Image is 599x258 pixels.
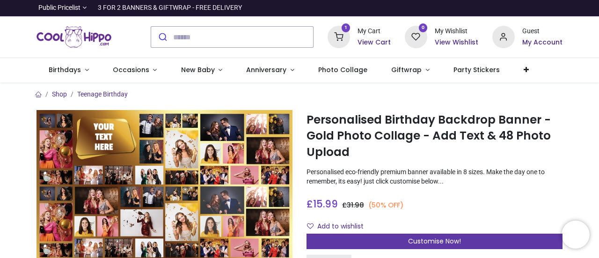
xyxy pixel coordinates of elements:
[368,200,404,210] small: (50% OFF)
[342,23,351,32] sup: 1
[522,27,562,36] div: Guest
[101,58,169,82] a: Occasions
[234,58,307,82] a: Anniversary
[391,65,422,74] span: Giftwrap
[37,58,101,82] a: Birthdays
[307,197,338,211] span: £
[380,58,442,82] a: Giftwrap
[98,3,242,13] div: 3 FOR 2 BANNERS & GIFTWRAP - FREE DELIVERY
[113,65,149,74] span: Occasions
[358,27,391,36] div: My Cart
[181,65,215,74] span: New Baby
[408,236,461,246] span: Customise Now!
[307,219,372,235] button: Add to wishlistAdd to wishlist
[347,200,364,210] span: 31.98
[562,221,590,249] iframe: Brevo live chat
[37,24,111,50] img: Cool Hippo
[435,27,478,36] div: My Wishlist
[313,197,338,211] span: 15.99
[52,90,67,98] a: Shop
[342,200,364,210] span: £
[328,33,350,40] a: 1
[246,65,286,74] span: Anniversary
[419,23,428,32] sup: 0
[307,168,562,186] p: Personalised eco-friendly premium banner available in 8 sizes. Make the day one to remember, its ...
[169,58,234,82] a: New Baby
[307,112,562,160] h1: Personalised Birthday Backdrop Banner - Gold Photo Collage - Add Text & 48 Photo Upload
[435,38,478,47] a: View Wishlist
[151,27,173,47] button: Submit
[307,223,314,229] i: Add to wishlist
[453,65,500,74] span: Party Stickers
[405,33,427,40] a: 0
[49,65,81,74] span: Birthdays
[318,65,367,74] span: Photo Collage
[38,3,80,13] span: Public Pricelist
[37,24,111,50] a: Logo of Cool Hippo
[522,38,562,47] a: My Account
[77,90,128,98] a: Teenage Birthday
[37,3,87,13] a: Public Pricelist
[366,3,562,13] iframe: Customer reviews powered by Trustpilot
[358,38,391,47] a: View Cart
